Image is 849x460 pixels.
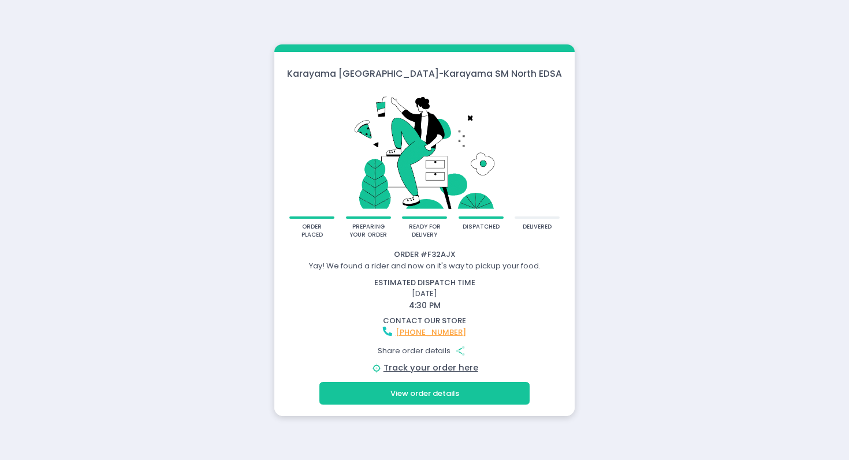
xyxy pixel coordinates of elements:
[276,340,573,362] div: Share order details
[289,88,560,216] img: talkie
[409,300,441,311] span: 4:30 PM
[269,277,580,312] div: [DATE]
[383,362,478,373] a: Track your order here
[396,327,466,338] a: [PHONE_NUMBER]
[276,277,573,289] div: estimated dispatch time
[293,223,331,240] div: order placed
[406,223,444,240] div: ready for delivery
[523,223,552,231] div: delivered
[276,260,573,272] div: Yay! We found a rider and now on it's way to pickup your food.
[463,223,500,231] div: dispatched
[319,382,530,404] button: View order details
[276,315,573,327] div: contact our store
[349,223,387,240] div: preparing your order
[274,67,575,80] div: Karayama [GEOGRAPHIC_DATA] - Karayama SM North EDSA
[276,249,573,260] div: Order # F32AJX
